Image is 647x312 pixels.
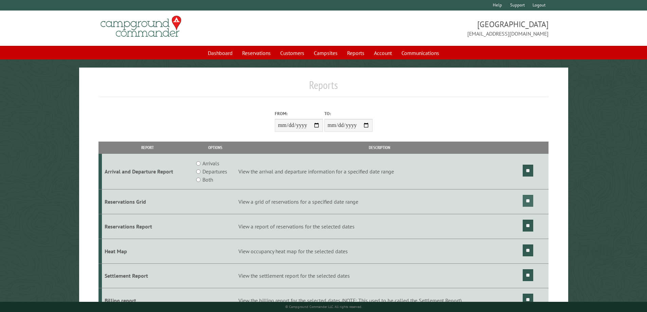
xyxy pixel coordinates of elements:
[237,142,522,153] th: Description
[237,263,522,288] td: View the settlement report for the selected dates
[324,110,373,117] label: To:
[237,189,522,214] td: View a grid of reservations for a specified date range
[237,214,522,239] td: View a report of reservations for the selected dates
[98,78,549,97] h1: Reports
[276,47,308,59] a: Customers
[370,47,396,59] a: Account
[102,154,193,189] td: Arrival and Departure Report
[310,47,342,59] a: Campsites
[275,110,323,117] label: From:
[237,154,522,189] td: View the arrival and departure information for a specified date range
[202,176,213,184] label: Both
[285,305,362,309] small: © Campground Commander LLC. All rights reserved.
[324,19,549,38] span: [GEOGRAPHIC_DATA] [EMAIL_ADDRESS][DOMAIN_NAME]
[102,263,193,288] td: Settlement Report
[102,214,193,239] td: Reservations Report
[102,142,193,153] th: Report
[202,159,219,167] label: Arrivals
[193,142,237,153] th: Options
[204,47,237,59] a: Dashboard
[102,189,193,214] td: Reservations Grid
[343,47,369,59] a: Reports
[238,47,275,59] a: Reservations
[202,167,227,176] label: Departures
[102,239,193,263] td: Heat Map
[98,13,183,40] img: Campground Commander
[237,239,522,263] td: View occupancy heat map for the selected dates
[397,47,443,59] a: Communications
